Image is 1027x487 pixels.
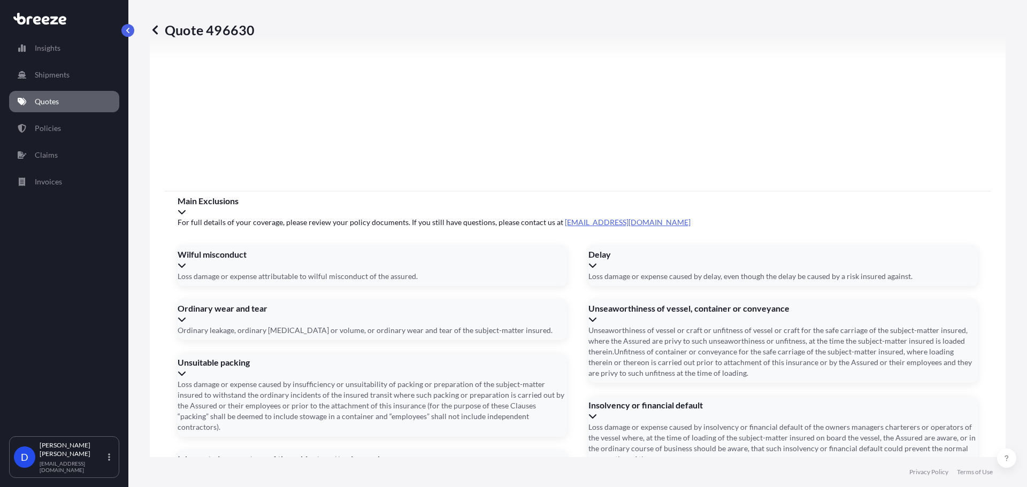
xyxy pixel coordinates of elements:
p: [EMAIL_ADDRESS][DOMAIN_NAME] [40,460,106,473]
span: D [21,452,28,462]
div: Wilful misconduct [178,249,567,270]
span: Wilful misconduct [178,249,567,260]
div: Ordinary wear and tear [178,303,567,324]
a: Quotes [9,91,119,112]
a: [EMAIL_ADDRESS][DOMAIN_NAME] [565,218,691,227]
div: Inherent vice or nature of the subject-matter insured [178,454,567,475]
span: Loss damage or expense caused by delay, even though the delay be caused by a risk insured against. [588,271,913,282]
span: Unseaworthiness of vessel, container or conveyance [588,303,978,314]
a: Terms of Use [957,468,993,476]
p: [PERSON_NAME] [PERSON_NAME] [40,441,106,458]
p: Quote 496630 [150,21,255,38]
a: Invoices [9,171,119,192]
a: Shipments [9,64,119,86]
span: Ordinary wear and tear [178,303,567,314]
p: Shipments [35,69,70,80]
span: Loss damage or expense attributable to wilful misconduct of the assured. [178,271,418,282]
div: Delay [588,249,978,270]
span: For full details of your coverage, please review your policy documents. If you still have questio... [178,217,978,228]
span: Loss damage or expense caused by insolvency or financial default of the owners managers charterer... [588,422,978,465]
div: Unsuitable packing [178,357,567,378]
span: Unsuitable packing [178,357,567,368]
p: Claims [35,150,58,160]
p: Invoices [35,176,62,187]
span: Insolvency or financial default [588,400,978,411]
p: Policies [35,123,61,134]
a: Claims [9,144,119,166]
div: Unseaworthiness of vessel, container or conveyance [588,303,978,324]
div: Main Exclusions [178,196,978,217]
p: Quotes [35,96,59,107]
a: Privacy Policy [909,468,948,476]
span: Loss damage or expense caused by insufficiency or unsuitability of packing or preparation of the ... [178,379,567,432]
span: Ordinary leakage, ordinary [MEDICAL_DATA] or volume, or ordinary wear and tear of the subject-mat... [178,325,553,336]
span: Unseaworthiness of vessel or craft or unfitness of vessel or craft for the safe carriage of the s... [588,325,978,378]
a: Policies [9,118,119,139]
span: Inherent vice or nature of the subject-matter insured [178,454,567,465]
div: Insolvency or financial default [588,400,978,421]
a: Insights [9,37,119,59]
span: Main Exclusions [178,196,978,206]
p: Insights [35,43,60,53]
span: Delay [588,249,978,260]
